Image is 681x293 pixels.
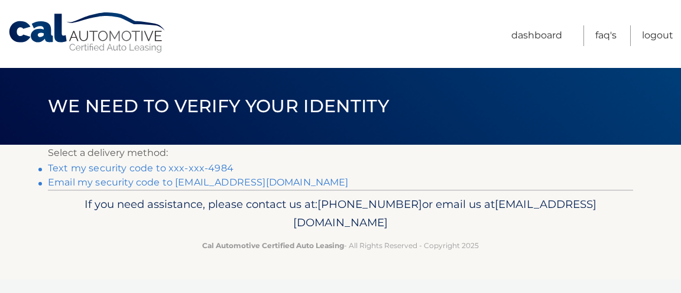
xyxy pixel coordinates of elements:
[56,239,625,252] p: - All Rights Reserved - Copyright 2025
[56,195,625,233] p: If you need assistance, please contact us at: or email us at
[202,241,344,250] strong: Cal Automotive Certified Auto Leasing
[48,95,389,117] span: We need to verify your identity
[48,162,234,174] a: Text my security code to xxx-xxx-4984
[317,197,422,211] span: [PHONE_NUMBER]
[511,25,562,46] a: Dashboard
[595,25,617,46] a: FAQ's
[8,12,167,54] a: Cal Automotive
[642,25,673,46] a: Logout
[48,145,633,161] p: Select a delivery method:
[48,177,349,188] a: Email my security code to [EMAIL_ADDRESS][DOMAIN_NAME]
